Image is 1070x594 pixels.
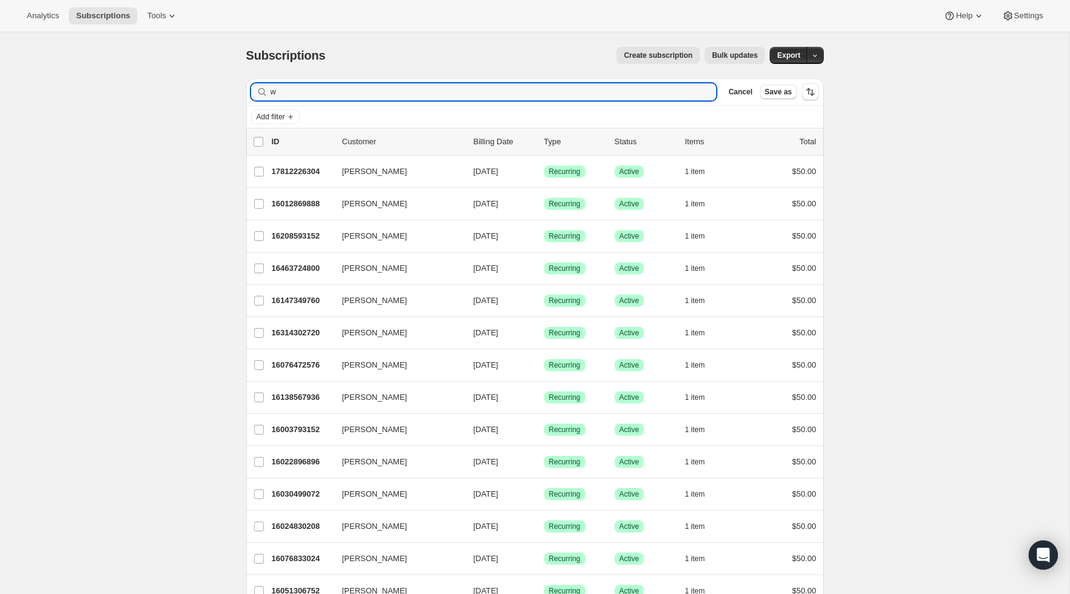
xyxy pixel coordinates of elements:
[474,489,499,498] span: [DATE]
[474,393,499,402] span: [DATE]
[685,457,705,467] span: 1 item
[474,199,499,208] span: [DATE]
[685,550,719,567] button: 1 item
[685,389,719,406] button: 1 item
[27,11,59,21] span: Analytics
[549,167,581,176] span: Recurring
[335,226,457,246] button: [PERSON_NAME]
[549,522,581,531] span: Recurring
[549,554,581,564] span: Recurring
[272,292,816,309] div: 16147349760[PERSON_NAME][DATE]SuccessRecurringSuccessActive1 item$50.00
[549,425,581,435] span: Recurring
[620,199,640,209] span: Active
[272,488,333,500] p: 16030499072
[620,360,640,370] span: Active
[792,328,816,337] span: $50.00
[342,262,407,274] span: [PERSON_NAME]
[272,324,816,341] div: 16314302720[PERSON_NAME][DATE]SuccessRecurringSuccessActive1 item$50.00
[685,167,705,176] span: 1 item
[272,295,333,307] p: 16147349760
[342,136,464,148] p: Customer
[272,228,816,245] div: 16208593152[PERSON_NAME][DATE]SuccessRecurringSuccessActive1 item$50.00
[335,291,457,310] button: [PERSON_NAME]
[1029,540,1058,570] div: Open Intercom Messenger
[685,554,705,564] span: 1 item
[802,83,819,100] button: Sort the results
[685,393,705,402] span: 1 item
[685,260,719,277] button: 1 item
[620,489,640,499] span: Active
[705,47,765,64] button: Bulk updates
[257,112,285,122] span: Add filter
[615,136,675,148] p: Status
[792,457,816,466] span: $50.00
[544,136,605,148] div: Type
[272,553,333,565] p: 16076833024
[685,453,719,470] button: 1 item
[549,328,581,338] span: Recurring
[685,357,719,374] button: 1 item
[760,85,797,99] button: Save as
[620,296,640,306] span: Active
[272,166,333,178] p: 17812226304
[272,389,816,406] div: 16138567936[PERSON_NAME][DATE]SuccessRecurringSuccessActive1 item$50.00
[685,136,746,148] div: Items
[549,489,581,499] span: Recurring
[474,457,499,466] span: [DATE]
[549,264,581,273] span: Recurring
[272,262,333,274] p: 16463724800
[335,355,457,375] button: [PERSON_NAME]
[342,520,407,533] span: [PERSON_NAME]
[272,195,816,212] div: 16012869888[PERSON_NAME][DATE]SuccessRecurringSuccessActive1 item$50.00
[685,228,719,245] button: 1 item
[335,162,457,181] button: [PERSON_NAME]
[272,230,333,242] p: 16208593152
[342,166,407,178] span: [PERSON_NAME]
[272,456,333,468] p: 16022896896
[685,486,719,503] button: 1 item
[474,328,499,337] span: [DATE]
[246,49,326,62] span: Subscriptions
[474,167,499,176] span: [DATE]
[335,420,457,439] button: [PERSON_NAME]
[685,264,705,273] span: 1 item
[620,457,640,467] span: Active
[272,550,816,567] div: 16076833024[PERSON_NAME][DATE]SuccessRecurringSuccessActive1 item$50.00
[19,7,66,24] button: Analytics
[792,554,816,563] span: $50.00
[620,231,640,241] span: Active
[549,360,581,370] span: Recurring
[799,136,816,148] p: Total
[342,295,407,307] span: [PERSON_NAME]
[474,231,499,240] span: [DATE]
[792,393,816,402] span: $50.00
[342,391,407,404] span: [PERSON_NAME]
[765,87,792,97] span: Save as
[342,424,407,436] span: [PERSON_NAME]
[335,452,457,472] button: [PERSON_NAME]
[140,7,185,24] button: Tools
[335,259,457,278] button: [PERSON_NAME]
[76,11,130,21] span: Subscriptions
[685,522,705,531] span: 1 item
[335,484,457,504] button: [PERSON_NAME]
[272,453,816,470] div: 16022896896[PERSON_NAME][DATE]SuccessRecurringSuccessActive1 item$50.00
[335,517,457,536] button: [PERSON_NAME]
[620,328,640,338] span: Active
[272,327,333,339] p: 16314302720
[616,47,700,64] button: Create subscription
[685,199,705,209] span: 1 item
[685,421,719,438] button: 1 item
[620,167,640,176] span: Active
[685,195,719,212] button: 1 item
[956,11,972,21] span: Help
[342,198,407,210] span: [PERSON_NAME]
[685,489,705,499] span: 1 item
[685,163,719,180] button: 1 item
[685,296,705,306] span: 1 item
[549,457,581,467] span: Recurring
[620,393,640,402] span: Active
[251,110,300,124] button: Add filter
[272,391,333,404] p: 16138567936
[342,327,407,339] span: [PERSON_NAME]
